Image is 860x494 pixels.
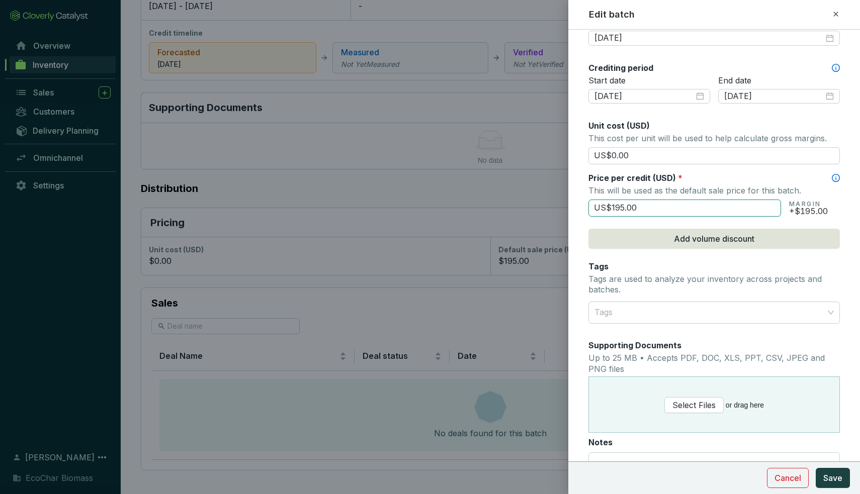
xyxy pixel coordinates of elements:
[594,91,694,102] input: Select date
[588,229,840,249] button: Add volume discount
[588,131,840,145] p: This cost per unit will be used to help calculate gross margins.
[664,397,764,413] span: or drag here
[588,261,609,272] label: Tags
[588,340,681,351] label: Supporting Documents
[816,468,850,488] button: Save
[674,233,754,245] span: Add volume discount
[767,468,809,488] button: Cancel
[672,399,716,412] span: Select Files
[823,472,842,484] span: Save
[789,200,828,208] p: MARGIN
[588,121,650,131] span: Unit cost (USD)
[588,353,840,374] p: Up to 25 MB • Accepts PDF, DOC, XLS, PPT, CSV, JPEG and PNG files
[775,472,801,484] span: Cancel
[588,62,653,73] label: Crediting period
[594,33,824,44] input: Select date
[789,208,828,214] p: +$195.00
[588,75,710,86] p: Start date
[718,75,840,86] p: End date
[588,437,613,448] label: Notes
[588,183,840,197] p: This will be used as the default sale price for this batch.
[588,173,676,183] span: Price per credit (USD)
[664,397,724,413] button: Select Files
[589,8,635,21] h2: Edit batch
[724,91,824,102] input: Select date
[588,147,840,164] input: Enter cost
[588,274,840,295] p: Tags are used to analyze your inventory across projects and batches.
